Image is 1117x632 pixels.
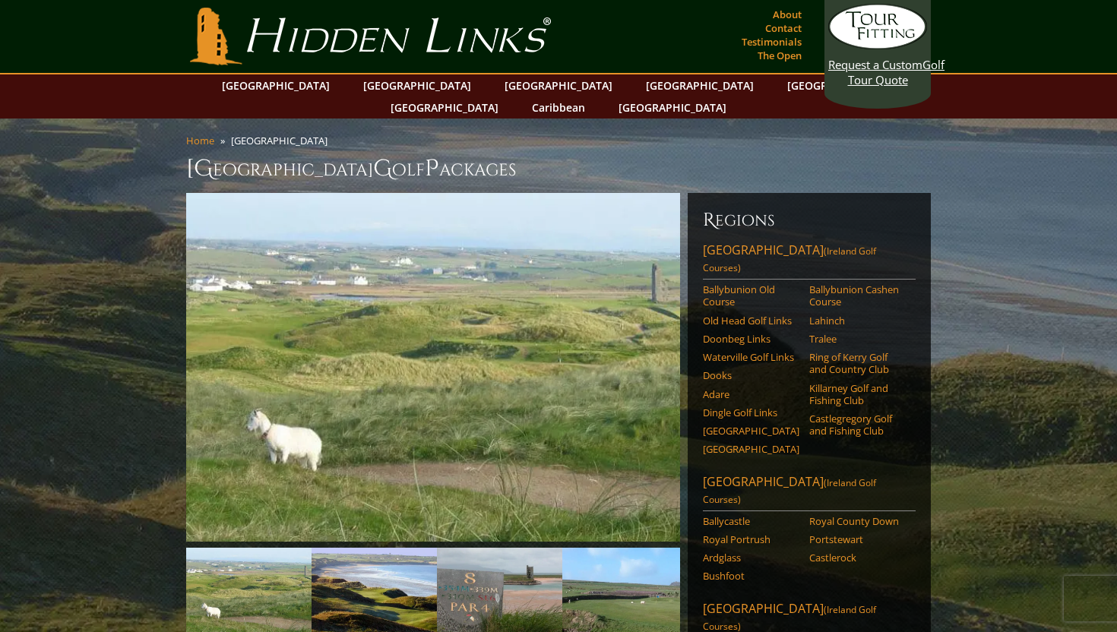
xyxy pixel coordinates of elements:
[497,74,620,96] a: [GEOGRAPHIC_DATA]
[809,533,906,545] a: Portstewart
[809,551,906,564] a: Castlerock
[703,473,916,511] a: [GEOGRAPHIC_DATA](Ireland Golf Courses)
[425,153,439,184] span: P
[356,74,479,96] a: [GEOGRAPHIC_DATA]
[703,388,799,400] a: Adare
[703,333,799,345] a: Doonbeg Links
[703,242,916,280] a: [GEOGRAPHIC_DATA](Ireland Golf Courses)
[703,476,876,506] span: (Ireland Golf Courses)
[373,153,392,184] span: G
[703,551,799,564] a: Ardglass
[524,96,593,118] a: Caribbean
[761,17,805,39] a: Contact
[703,314,799,327] a: Old Head Golf Links
[703,351,799,363] a: Waterville Golf Links
[703,369,799,381] a: Dooks
[780,74,903,96] a: [GEOGRAPHIC_DATA]
[828,4,927,87] a: Request a CustomGolf Tour Quote
[809,283,906,308] a: Ballybunion Cashen Course
[809,515,906,527] a: Royal County Down
[809,351,906,376] a: Ring of Kerry Golf and Country Club
[231,134,334,147] li: [GEOGRAPHIC_DATA]
[703,406,799,419] a: Dingle Golf Links
[214,74,337,96] a: [GEOGRAPHIC_DATA]
[703,208,916,232] h6: Regions
[828,57,922,72] span: Request a Custom
[638,74,761,96] a: [GEOGRAPHIC_DATA]
[611,96,734,118] a: [GEOGRAPHIC_DATA]
[703,283,799,308] a: Ballybunion Old Course
[186,153,931,184] h1: [GEOGRAPHIC_DATA] olf ackages
[809,412,906,438] a: Castlegregory Golf and Fishing Club
[809,382,906,407] a: Killarney Golf and Fishing Club
[703,515,799,527] a: Ballycastle
[769,4,805,25] a: About
[809,333,906,345] a: Tralee
[186,134,214,147] a: Home
[703,533,799,545] a: Royal Portrush
[703,443,799,455] a: [GEOGRAPHIC_DATA]
[383,96,506,118] a: [GEOGRAPHIC_DATA]
[754,45,805,66] a: The Open
[809,314,906,327] a: Lahinch
[703,570,799,582] a: Bushfoot
[703,425,799,437] a: [GEOGRAPHIC_DATA]
[738,31,805,52] a: Testimonials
